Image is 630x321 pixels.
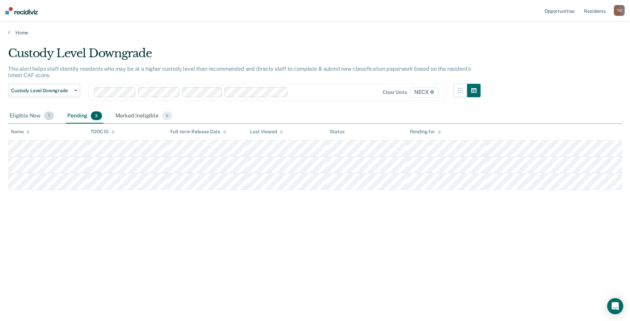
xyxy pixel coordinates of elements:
[11,88,72,94] span: Custody Level Downgrade
[91,111,102,120] span: 3
[410,87,439,98] span: NECX
[330,129,344,135] div: Status
[8,66,471,78] p: This alert helps staff identify residents who may be at a higher custody level than recommended a...
[410,129,441,135] div: Pending for
[250,129,283,135] div: Last Viewed
[11,129,30,135] div: Name
[44,111,54,120] span: 1
[8,84,80,97] button: Custody Level Downgrade
[91,129,115,135] div: TDOC ID
[614,5,625,16] button: TG
[66,109,103,123] div: Pending3
[5,7,38,14] img: Recidiviz
[383,90,407,95] div: Clear units
[8,30,622,36] a: Home
[114,109,174,123] div: Marked Ineligible0
[8,46,481,66] div: Custody Level Downgrade
[614,5,625,16] div: T G
[607,298,623,314] div: Open Intercom Messenger
[170,129,226,135] div: Full-term Release Date
[162,111,172,120] span: 0
[8,109,55,123] div: Eligible Now1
